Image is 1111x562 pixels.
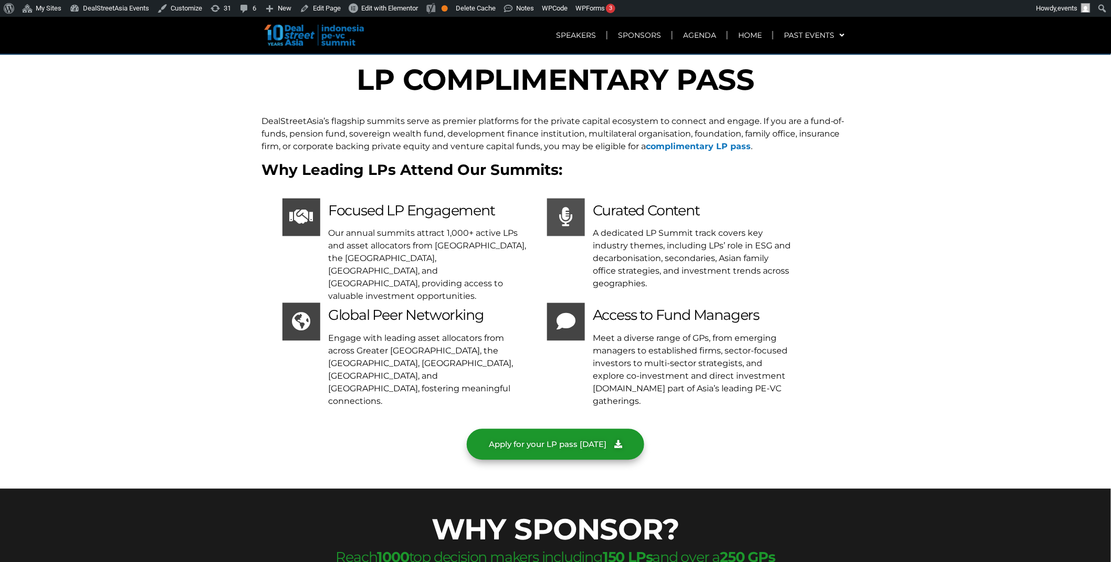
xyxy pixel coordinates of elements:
h2: LP COMPLIMENTARY PASS [267,66,844,95]
a: complimentary LP pass [646,142,751,152]
span: Global Peer Networking [328,307,484,324]
p: DealStreetAsia’s flagship summits serve as premier platforms for the private capital ecosystem to... [261,116,850,153]
p: Our annual summits attract 1,000+ active LPs and asset allocators from [GEOGRAPHIC_DATA], the [GE... [328,227,526,303]
span: Access to Fund Managers [593,307,759,324]
a: Sponsors [607,23,672,47]
h2: WHY SPONSOR? [261,515,850,544]
div: 3 [606,4,615,13]
a: Home [728,23,772,47]
a: Apply for your LP pass [DATE] [467,429,644,460]
a: Speakers [546,23,606,47]
span: Focused LP Engagement [328,202,495,220]
p: Engage with leading asset allocators from across Greater [GEOGRAPHIC_DATA], the [GEOGRAPHIC_DATA]... [328,332,526,408]
p: Meet a diverse range of GPs, from emerging managers to established firms, sector-focused investor... [593,332,791,408]
span: Apply for your LP pass [DATE] [489,441,606,449]
span: Edit with Elementor [361,4,418,12]
p: A dedicated LP Summit track covers key industry themes, including LPs’ role in ESG and decarbonis... [593,227,791,290]
b: Why Leading LPs Attend Our Summits: [261,161,562,179]
a: Past Events [773,23,855,47]
span: events [1058,4,1078,12]
div: OK [442,5,448,12]
a: Agenda [673,23,727,47]
span: Curated Content [593,202,700,220]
